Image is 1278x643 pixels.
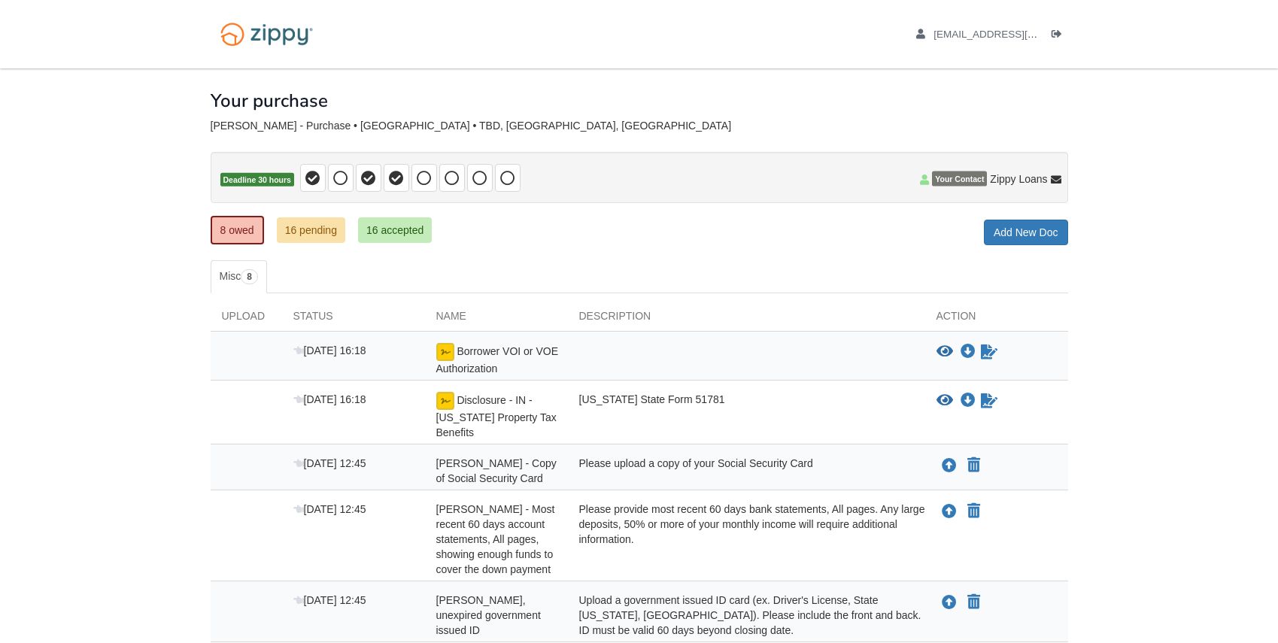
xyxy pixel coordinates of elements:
span: arvizuteacher01@gmail.com [933,29,1106,40]
a: 8 owed [211,216,264,244]
a: Download Disclosure - IN - Indiana Property Tax Benefits [961,395,976,407]
button: Upload Donald Arvizu - Copy of Social Security Card [940,456,958,475]
button: Declare Donald Arvizu - Most recent 60 days account statements, All pages, showing enough funds t... [966,502,982,520]
button: View Borrower VOI or VOE Authorization [936,344,953,359]
div: Please upload a copy of your Social Security Card [568,456,925,486]
span: Disclosure - IN - [US_STATE] Property Tax Benefits [436,394,557,438]
div: Name [425,308,568,331]
button: Declare Donald Arvizu - Valid, unexpired government issued ID not applicable [966,593,982,611]
a: Sign Form [979,343,999,361]
div: Description [568,308,925,331]
span: [DATE] 12:45 [293,503,366,515]
span: Borrower VOI or VOE Authorization [436,345,558,375]
span: [PERSON_NAME], unexpired government issued ID [436,594,541,636]
button: Upload Donald Arvizu - Valid, unexpired government issued ID [940,593,958,612]
div: Status [282,308,425,331]
span: [PERSON_NAME] - Most recent 60 days account statements, All pages, showing enough funds to cover ... [436,503,555,575]
button: View Disclosure - IN - Indiana Property Tax Benefits [936,393,953,408]
div: [PERSON_NAME] - Purchase • [GEOGRAPHIC_DATA] • TBD, [GEOGRAPHIC_DATA], [GEOGRAPHIC_DATA] [211,120,1068,132]
div: [US_STATE] State Form 51781 [568,392,925,440]
span: Deadline 30 hours [220,173,294,187]
a: Log out [1052,29,1068,44]
span: [PERSON_NAME] - Copy of Social Security Card [436,457,557,484]
a: 16 pending [277,217,345,243]
span: [DATE] 12:45 [293,594,366,606]
span: [DATE] 16:18 [293,393,366,405]
a: edit profile [916,29,1106,44]
div: Action [925,308,1068,331]
img: Ready for you to esign [436,392,454,410]
a: Sign Form [979,392,999,410]
button: Declare Donald Arvizu - Copy of Social Security Card not applicable [966,456,982,475]
button: Upload Donald Arvizu - Most recent 60 days account statements, All pages, showing enough funds to... [940,502,958,521]
span: [DATE] 12:45 [293,457,366,469]
span: 8 [241,269,258,284]
img: Ready for you to esign [436,343,454,361]
a: Download Borrower VOI or VOE Authorization [961,346,976,358]
div: Please provide most recent 60 days bank statements, All pages. Any large deposits, 50% or more of... [568,502,925,577]
div: Upload [211,308,282,331]
a: Add New Doc [984,220,1068,245]
a: 16 accepted [358,217,432,243]
div: Upload a government issued ID card (ex. Driver's License, State [US_STATE], [GEOGRAPHIC_DATA]). P... [568,593,925,638]
span: Your Contact [932,171,987,187]
a: Misc [211,260,267,293]
span: [DATE] 16:18 [293,344,366,356]
span: Zippy Loans [990,171,1047,187]
h1: Your purchase [211,91,328,111]
img: Logo [211,15,323,53]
